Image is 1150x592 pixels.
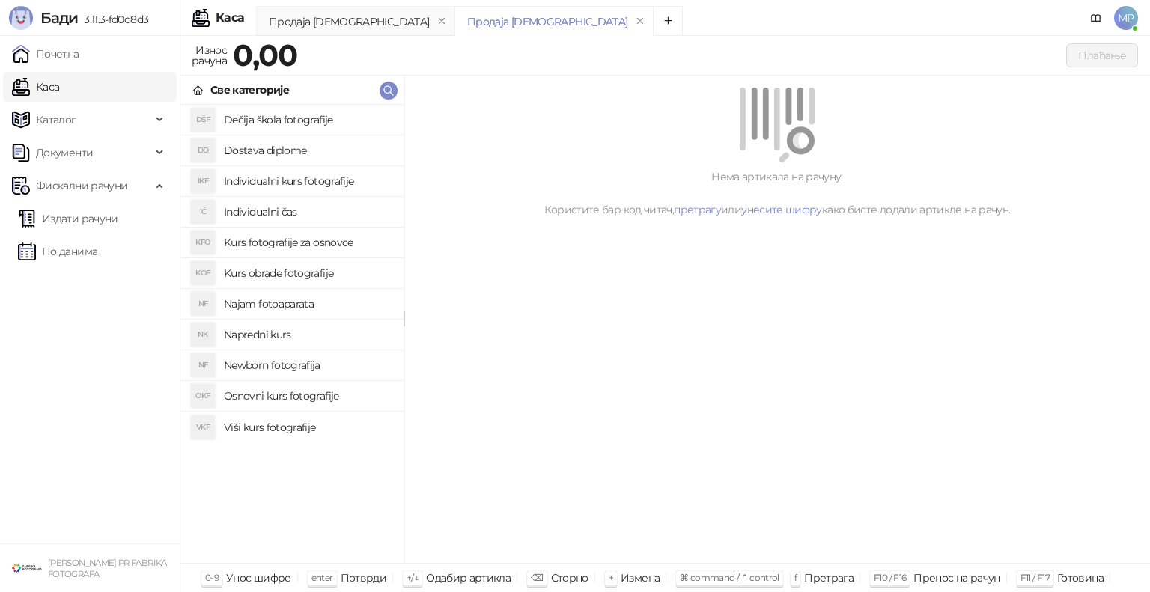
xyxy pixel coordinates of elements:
a: претрагу [674,203,721,216]
span: 3.11.3-fd0d8d3 [78,13,148,26]
button: Плаћање [1066,43,1138,67]
div: IČ [191,200,215,224]
div: Каса [216,12,244,24]
h4: Individualni čas [224,200,392,224]
div: DD [191,138,215,162]
span: ↑/↓ [407,572,419,583]
h4: Individualni kurs fotografije [224,169,392,193]
span: ⌘ command / ⌃ control [680,572,779,583]
a: Издати рачуни [18,204,118,234]
span: F10 / F16 [874,572,906,583]
h4: Najam fotoaparata [224,292,392,316]
div: Измена [621,568,660,588]
div: KFO [191,231,215,254]
button: remove [432,15,451,28]
span: 0-9 [205,572,219,583]
div: Продаја [DEMOGRAPHIC_DATA] [467,13,627,30]
div: IKF [191,169,215,193]
h4: Viši kurs fotografije [224,415,392,439]
div: Готовина [1057,568,1104,588]
span: Фискални рачуни [36,171,127,201]
div: NK [191,323,215,347]
div: NF [191,353,215,377]
span: f [794,572,797,583]
div: DŠF [191,108,215,132]
img: Logo [9,6,33,30]
h4: Newborn fotografija [224,353,392,377]
div: Одабир артикла [426,568,511,588]
div: Износ рачуна [189,40,230,70]
h4: Kurs obrade fotografije [224,261,392,285]
div: NF [191,292,215,316]
div: Унос шифре [226,568,291,588]
h4: Dečija škola fotografije [224,108,392,132]
small: [PERSON_NAME] PR FABRIKA FOTOGRAFA [48,558,167,579]
div: grid [180,105,404,563]
div: Сторно [551,568,588,588]
strong: 0,00 [233,37,297,73]
div: Све категорије [210,82,289,98]
div: Потврди [341,568,387,588]
div: Нема артикала на рачуну. Користите бар код читач, или како бисте додали артикле на рачун. [422,168,1132,218]
span: enter [311,572,333,583]
span: ⌫ [531,572,543,583]
div: VKF [191,415,215,439]
a: По данима [18,237,97,266]
span: Документи [36,138,93,168]
a: унесите шифру [741,203,822,216]
a: Каса [12,72,59,102]
div: Претрага [804,568,854,588]
span: + [609,572,613,583]
div: OKF [191,384,215,408]
button: Add tab [653,6,683,36]
h4: Kurs fotografije za osnovce [224,231,392,254]
h4: Napredni kurs [224,323,392,347]
div: Продаја [DEMOGRAPHIC_DATA] [269,13,429,30]
span: Бади [40,9,78,27]
span: Каталог [36,105,76,135]
img: 64x64-companyLogo-38624034-993d-4b3e-9699-b297fbaf4d83.png [12,553,42,583]
span: F11 / F17 [1020,572,1050,583]
h4: Osnovni kurs fotografije [224,384,392,408]
div: KOF [191,261,215,285]
button: remove [630,15,650,28]
h4: Dostava diplome [224,138,392,162]
span: MP [1114,6,1138,30]
a: Документација [1084,6,1108,30]
a: Почетна [12,39,79,69]
div: Пренос на рачун [913,568,1000,588]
